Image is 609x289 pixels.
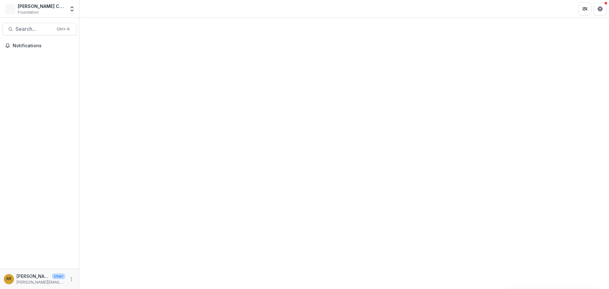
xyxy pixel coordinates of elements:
[16,279,65,285] p: [PERSON_NAME][EMAIL_ADDRESS][DOMAIN_NAME]
[18,10,39,15] span: Foundation
[594,3,606,15] button: Get Help
[16,273,49,279] p: [PERSON_NAME]
[3,23,76,36] button: Search...
[82,4,109,13] nav: breadcrumb
[579,3,591,15] button: Partners
[56,26,71,33] div: Ctrl + K
[13,43,74,49] span: Notifications
[6,277,11,281] div: Randal Rosman
[3,41,76,51] button: Notifications
[18,3,65,10] div: [PERSON_NAME] Charitable Foundation
[68,275,75,283] button: More
[68,3,76,15] button: Open entity switcher
[52,273,65,279] p: User
[16,26,53,32] span: Search...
